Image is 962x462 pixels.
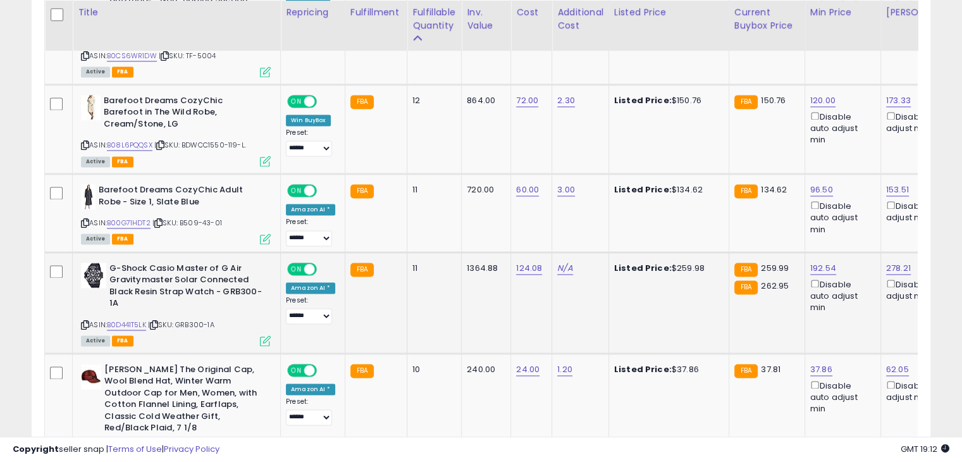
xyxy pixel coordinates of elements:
small: FBA [350,364,374,378]
b: Listed Price: [614,363,672,375]
a: 124.08 [516,262,542,275]
a: 72.00 [516,94,538,107]
small: FBA [734,95,758,109]
div: Listed Price [614,6,724,19]
span: | SKU: TF-5004 [159,51,216,61]
div: seller snap | | [13,444,219,456]
a: 278.21 [886,262,911,275]
b: Barefoot Dreams CozyChic Barefoot in The Wild Robe, Cream/Stone, LG [104,95,257,134]
div: ASIN: [81,263,271,345]
span: OFF [315,365,335,375]
a: 2.30 [557,94,575,107]
img: 416U38uDqLL._SL40_.jpg [81,263,106,288]
span: | SKU: BDWCC1550-119-L. [154,140,246,150]
div: Disable auto adjust max [886,199,957,223]
div: Cost [516,6,546,19]
strong: Copyright [13,443,59,455]
a: 96.50 [810,184,833,196]
div: Amazon AI * [286,384,335,395]
span: | SKU: B509-43-01 [152,218,222,228]
small: FBA [734,364,758,378]
a: N/A [557,262,572,275]
div: Disable auto adjust min [810,199,871,235]
span: ON [288,96,304,106]
div: ASIN: [81,184,271,243]
div: 240.00 [467,364,501,375]
a: B00G71HDT2 [107,218,151,228]
small: FBA [350,263,374,277]
div: Disable auto adjust max [886,378,957,403]
small: FBA [734,280,758,294]
small: FBA [734,184,758,198]
span: ON [288,263,304,274]
a: Terms of Use [108,443,162,455]
div: 864.00 [467,95,501,106]
div: 11 [412,184,452,196]
span: ON [288,185,304,196]
a: 3.00 [557,184,575,196]
span: 262.95 [761,280,789,292]
span: 2025-10-6 19:12 GMT [901,443,949,455]
div: Fulfillable Quantity [412,6,456,32]
a: 192.54 [810,262,836,275]
span: 37.81 [761,363,780,375]
b: G-Shock Casio Master of G Air Gravitymaster Solar Connected Black Resin Strap Watch - GRB300-1A [109,263,263,313]
div: 10 [412,364,452,375]
div: Win BuyBox [286,115,331,126]
span: | SKU: GRB300-1A [148,320,214,330]
div: Current Buybox Price [734,6,799,32]
span: ON [288,365,304,375]
span: FBA [112,335,133,346]
div: $150.76 [614,95,719,106]
div: $37.86 [614,364,719,375]
img: 31xlqQWU9fL._SL40_.jpg [81,364,101,389]
div: Additional Cost [557,6,603,32]
a: B0D441T5LK [107,320,146,330]
div: Preset: [286,397,335,426]
span: FBA [112,66,133,77]
div: ASIN: [81,95,271,165]
span: All listings currently available for purchase on Amazon [81,66,110,77]
div: Title [78,6,275,19]
div: Preset: [286,296,335,325]
a: 62.05 [886,363,909,376]
span: FBA [112,234,133,244]
span: All listings currently available for purchase on Amazon [81,156,110,167]
div: Inv. value [467,6,505,32]
span: All listings currently available for purchase on Amazon [81,335,110,346]
div: 11 [412,263,452,274]
div: [PERSON_NAME] [886,6,961,19]
b: Barefoot Dreams CozyChic Adult Robe - Size 1, Slate Blue [99,184,252,211]
div: Disable auto adjust min [810,277,871,314]
img: 31-dZHeWCDL._SL40_.jpg [81,184,96,209]
b: Listed Price: [614,184,672,196]
a: 37.86 [810,363,832,376]
div: $134.62 [614,184,719,196]
div: 12 [412,95,452,106]
div: Repricing [286,6,340,19]
div: Min Price [810,6,875,19]
a: 24.00 [516,363,540,376]
div: Amazon AI * [286,204,335,215]
div: Disable auto adjust max [886,109,957,134]
div: 720.00 [467,184,501,196]
div: Disable auto adjust min [810,378,871,415]
span: 259.99 [761,262,789,274]
img: 41OFpdyWEzL._SL40_.jpg [81,95,101,120]
b: Listed Price: [614,94,672,106]
a: 120.00 [810,94,836,107]
a: 1.20 [557,363,572,376]
div: Preset: [286,218,335,246]
a: 60.00 [516,184,539,196]
a: B0CS6WR1DW [107,51,157,61]
div: Amazon AI * [286,282,335,294]
span: FBA [112,156,133,167]
span: OFF [315,185,335,196]
div: Disable auto adjust max [886,277,957,302]
div: 1364.88 [467,263,501,274]
a: B08L6PQQSX [107,140,152,151]
div: $259.98 [614,263,719,274]
div: Disable auto adjust min [810,109,871,146]
a: 173.33 [886,94,911,107]
b: Listed Price: [614,262,672,274]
